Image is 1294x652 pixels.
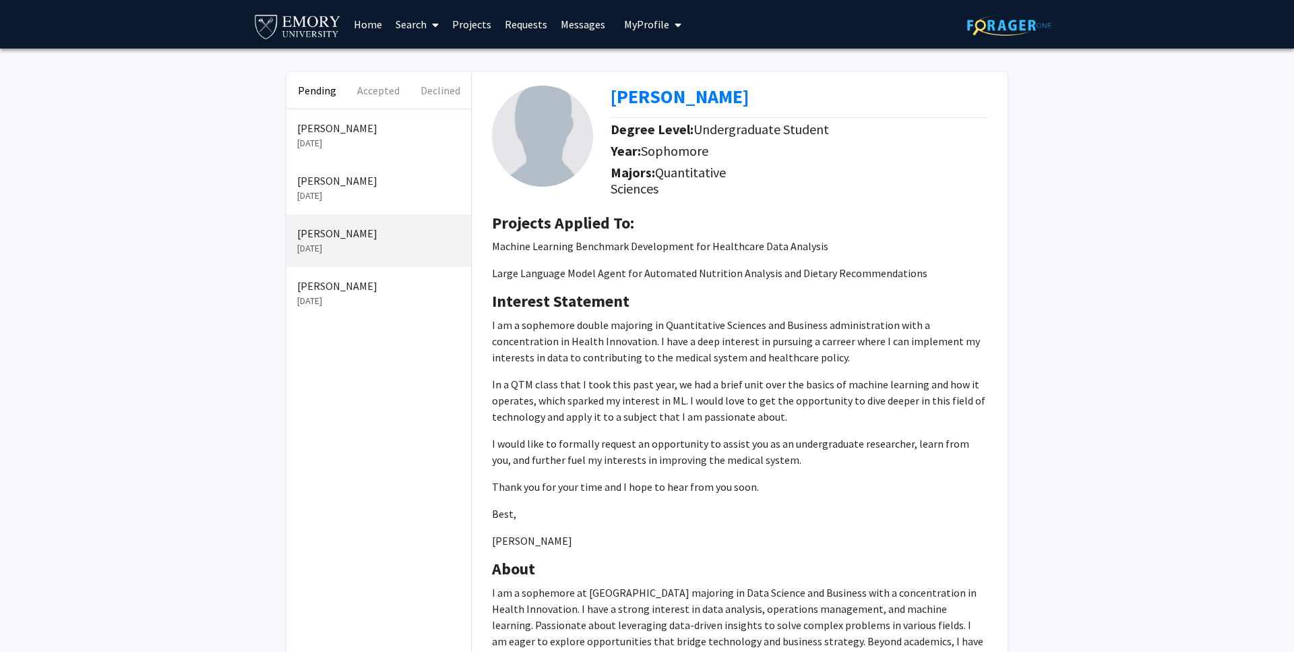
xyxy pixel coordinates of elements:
b: Majors: [611,164,655,181]
a: Projects [445,1,498,48]
a: Opens in a new tab [611,84,749,109]
button: Accepted [348,72,409,109]
a: Messages [554,1,612,48]
b: [PERSON_NAME] [611,84,749,109]
a: Search [389,1,445,48]
a: Home [347,1,389,48]
p: In a QTM class that I took this past year, we had a brief unit over the basics of machine learnin... [492,376,987,425]
b: Interest Statement [492,291,629,312]
p: [DATE] [297,136,460,150]
button: Pending [286,72,348,109]
span: Sophomore [641,142,708,159]
p: I am a sophemore double majoring in Quantitative Sciences and Business administration with a conc... [492,317,987,365]
p: Thank you for your time and I hope to hear from you soon. [492,479,987,495]
button: Declined [410,72,471,109]
p: [DATE] [297,189,460,203]
p: [PERSON_NAME] [297,278,460,294]
p: I would like to formally request an opportunity to assist you as an undergraduate researcher, lea... [492,436,987,468]
img: Profile Picture [492,86,593,187]
span: Quantitative Sciences [611,164,726,197]
b: About [492,558,535,579]
p: Large Language Model Agent for Automated Nutrition Analysis and Dietary Recommendations [492,265,987,281]
p: Machine Learning Benchmark Development for Healthcare Data Analysis [492,238,987,254]
b: Year: [611,142,641,159]
p: [PERSON_NAME] [297,225,460,241]
b: Projects Applied To: [492,212,634,233]
img: ForagerOne Logo [967,15,1051,36]
iframe: Chat [10,591,57,642]
p: [PERSON_NAME] [297,173,460,189]
p: [DATE] [297,241,460,256]
span: My Profile [624,18,669,31]
span: Undergraduate Student [694,121,829,138]
b: Degree Level: [611,121,694,138]
a: Requests [498,1,554,48]
p: [PERSON_NAME] [297,120,460,136]
img: Emory University Logo [253,11,342,41]
p: Best, [492,506,987,522]
p: [PERSON_NAME] [492,533,987,549]
p: [DATE] [297,294,460,308]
